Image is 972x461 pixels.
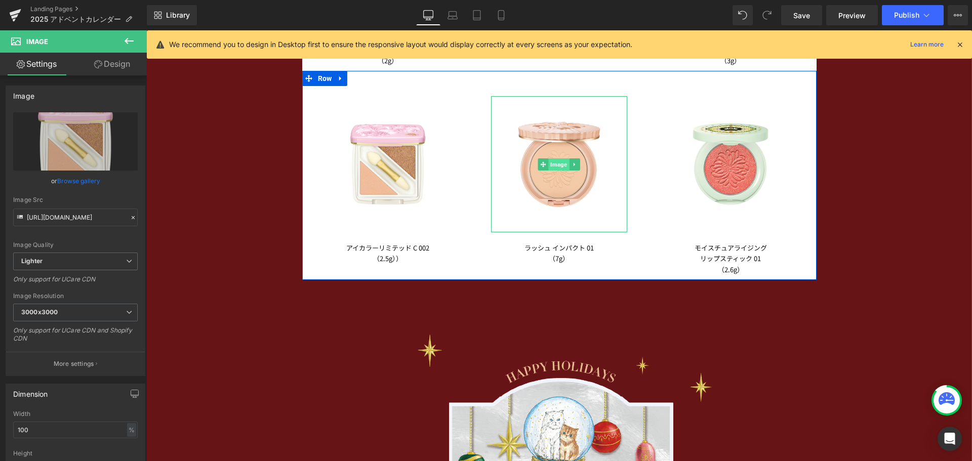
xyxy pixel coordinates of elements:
[948,5,968,25] button: More
[423,128,434,140] a: Expand / Collapse
[200,213,283,222] span: アイカラーリミテッド C 002
[13,410,138,417] div: Width
[506,223,663,233] p: リップスティック 01
[465,5,489,25] a: Tablet
[882,5,944,25] button: Publish
[13,208,138,226] input: Link
[166,11,190,20] span: Library
[26,37,48,46] span: Image
[13,422,138,438] input: auto
[416,5,440,25] a: Desktop
[30,15,121,23] span: 2025 アドベントカレンダー
[13,241,138,248] div: Image Quality
[164,14,320,24] p: ハイライター ペン 01
[21,257,43,265] b: Lighter
[227,223,256,233] span: （2.5g））
[13,384,48,398] div: Dimension
[75,53,149,75] a: Design
[506,212,663,223] p: モイスチュアライジング
[793,10,810,21] span: Save
[489,5,513,25] a: Mobile
[57,172,100,190] a: Browse gallery
[335,212,491,223] p: ラッシュ インパクト 01
[147,5,197,25] a: New Library
[335,223,491,233] p: （7g）
[54,359,94,368] p: More settings
[13,176,138,186] div: or
[13,292,138,300] div: Image Resolution
[402,128,423,140] span: Image
[906,38,948,51] a: Learn more
[13,450,138,457] div: Height
[335,14,491,24] p: （9g）
[826,5,878,25] a: Preview
[757,5,777,25] button: Redo
[21,308,58,316] b: 3000x3000
[838,10,866,21] span: Preview
[30,5,147,13] a: Landing Pages
[13,196,138,203] div: Image Src
[506,25,663,35] p: （3g）
[127,423,136,437] div: %
[733,5,753,25] button: Undo
[13,275,138,290] div: Only support for UCare CDN
[164,3,320,14] p: リキッド
[169,39,632,50] p: We recommend you to design in Desktop first to ensure the responsive layout would display correct...
[13,326,138,349] div: Only support for UCare CDN and Shopify CDN
[188,40,201,56] a: Expand / Collapse
[6,352,145,375] button: More settings
[894,11,919,19] span: Publish
[335,3,491,14] p: セッティング パウダー 02
[13,86,34,100] div: Image
[169,40,188,56] span: Row
[506,3,663,14] p: パウダー ブラッシュ
[938,427,962,451] div: Open Intercom Messenger
[506,14,663,24] p: リミテッド 003
[506,234,663,244] p: （2.6g）
[440,5,465,25] a: Laptop
[164,25,320,35] p: （2g）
